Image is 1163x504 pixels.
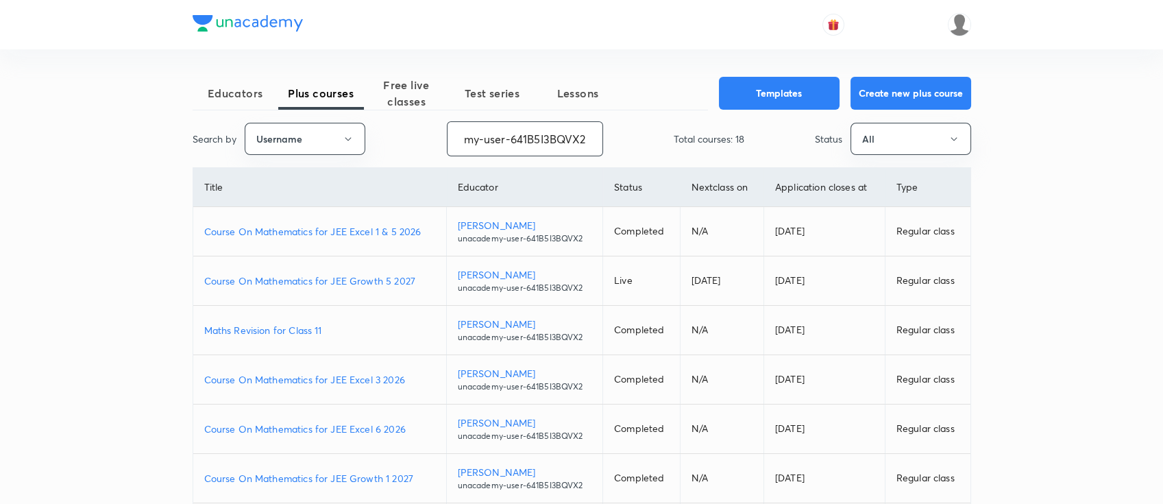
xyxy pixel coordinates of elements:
input: Search... [448,121,602,156]
button: Username [245,123,365,155]
td: [DATE] [763,306,885,355]
a: [PERSON_NAME]unacademy-user-641B5I3BQVX2 [458,465,592,492]
span: Educators [193,85,278,101]
p: unacademy-user-641B5I3BQVX2 [458,430,592,442]
td: Regular class [885,454,970,503]
span: Free live classes [364,77,450,110]
td: Live [603,256,680,306]
td: N/A [680,454,763,503]
a: Course On Mathematics for JEE Excel 3 2026 [204,372,435,387]
p: unacademy-user-641B5I3BQVX2 [458,479,592,492]
span: Lessons [535,85,621,101]
span: Test series [450,85,535,101]
p: [PERSON_NAME] [458,366,592,381]
th: Educator [446,168,603,207]
p: unacademy-user-641B5I3BQVX2 [458,282,592,294]
p: [PERSON_NAME] [458,218,592,232]
p: [PERSON_NAME] [458,267,592,282]
a: [PERSON_NAME]unacademy-user-641B5I3BQVX2 [458,416,592,442]
th: Next class on [680,168,763,207]
p: [PERSON_NAME] [458,317,592,331]
button: Create new plus course [850,77,971,110]
p: Total courses: 18 [674,132,744,146]
td: [DATE] [680,256,763,306]
img: avatar [827,19,840,31]
a: [PERSON_NAME]unacademy-user-641B5I3BQVX2 [458,317,592,344]
p: [PERSON_NAME] [458,416,592,430]
p: Status [815,132,842,146]
td: [DATE] [763,454,885,503]
td: N/A [680,207,763,256]
p: [PERSON_NAME] [458,465,592,479]
a: Maths Revision for Class 11 [204,323,435,337]
a: [PERSON_NAME]unacademy-user-641B5I3BQVX2 [458,218,592,245]
td: Completed [603,306,680,355]
td: Completed [603,207,680,256]
a: Course On Mathematics for JEE Growth 5 2027 [204,274,435,288]
td: Completed [603,355,680,405]
button: Templates [719,77,840,110]
img: Company Logo [193,15,303,32]
td: Regular class [885,355,970,405]
td: Regular class [885,405,970,454]
td: N/A [680,405,763,454]
a: Company Logo [193,15,303,35]
img: nikita patil [948,13,971,36]
p: Search by [193,132,236,146]
th: Status [603,168,680,207]
th: Type [885,168,970,207]
td: Regular class [885,256,970,306]
p: unacademy-user-641B5I3BQVX2 [458,232,592,245]
a: Course On Mathematics for JEE Growth 1 2027 [204,471,435,485]
td: Completed [603,454,680,503]
a: Course On Mathematics for JEE Excel 1 & 5 2026 [204,224,435,239]
button: avatar [822,14,844,36]
th: Application closes at [763,168,885,207]
td: Completed [603,405,680,454]
p: unacademy-user-641B5I3BQVX2 [458,331,592,344]
button: All [850,123,971,155]
p: unacademy-user-641B5I3BQVX2 [458,381,592,393]
td: N/A [680,306,763,355]
a: [PERSON_NAME]unacademy-user-641B5I3BQVX2 [458,366,592,393]
span: Plus courses [278,85,364,101]
th: Title [193,168,447,207]
td: Regular class [885,306,970,355]
a: Course On Mathematics for JEE Excel 6 2026 [204,422,435,436]
td: Regular class [885,207,970,256]
td: [DATE] [763,256,885,306]
a: [PERSON_NAME]unacademy-user-641B5I3BQVX2 [458,267,592,294]
td: [DATE] [763,207,885,256]
td: [DATE] [763,355,885,405]
td: N/A [680,355,763,405]
td: [DATE] [763,405,885,454]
